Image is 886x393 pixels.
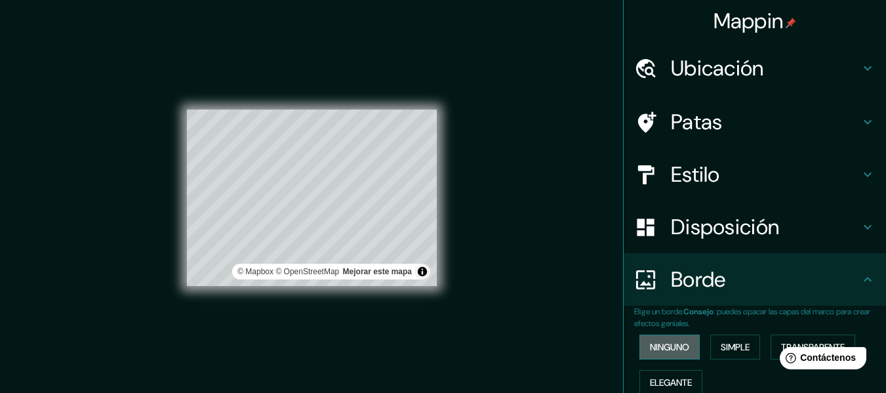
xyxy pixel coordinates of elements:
[671,161,720,188] font: Estilo
[639,335,700,360] button: Ninguno
[769,342,872,379] iframe: Lanzador de widgets de ayuda
[634,306,870,329] font: : puedes opacar las capas del marco para crear efectos geniales.
[721,341,750,353] font: Simple
[237,267,273,276] font: © Mapbox
[343,267,412,276] font: Mejorar este mapa
[671,266,726,293] font: Borde
[275,267,339,276] font: © OpenStreetMap
[624,253,886,306] div: Borde
[710,335,760,360] button: Simple
[714,7,784,35] font: Mappin
[671,54,764,82] font: Ubicación
[275,267,339,276] a: Mapa de OpenStreet
[414,264,430,279] button: Activar o desactivar atribución
[771,335,855,360] button: Transparente
[671,108,723,136] font: Patas
[624,148,886,201] div: Estilo
[624,96,886,148] div: Patas
[343,267,412,276] a: Map feedback
[786,18,796,28] img: pin-icon.png
[237,267,273,276] a: Mapbox
[650,377,692,388] font: Elegante
[634,306,683,317] font: Elige un borde.
[683,306,714,317] font: Consejo
[671,213,779,241] font: Disposición
[650,341,689,353] font: Ninguno
[624,42,886,94] div: Ubicación
[624,201,886,253] div: Disposición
